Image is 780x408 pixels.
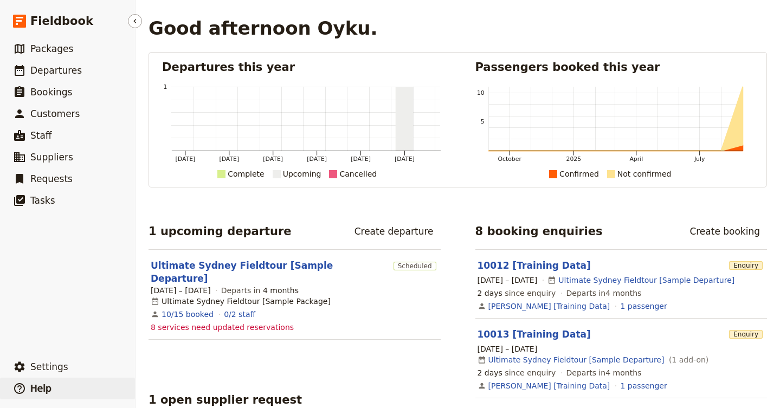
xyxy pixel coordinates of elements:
[149,17,377,39] h1: Good afternoon Oyku.
[566,367,642,378] span: Departs in 4 months
[566,156,581,163] tspan: 2025
[30,65,82,76] span: Departures
[263,156,283,163] tspan: [DATE]
[694,156,705,163] tspan: July
[559,167,599,180] div: Confirmed
[478,344,538,354] span: [DATE] – [DATE]
[629,156,643,163] tspan: April
[220,156,240,163] tspan: [DATE]
[498,156,521,163] tspan: October
[488,301,610,312] a: [PERSON_NAME] [Training Data]
[339,167,377,180] div: Cancelled
[263,286,299,295] span: 4 months
[30,43,73,54] span: Packages
[488,380,610,391] a: [PERSON_NAME] [Training Data]
[162,59,441,75] h2: Departures this year
[30,13,93,29] span: Fieldbook
[163,83,167,90] tspan: 1
[478,275,538,286] span: [DATE] – [DATE]
[151,296,331,307] div: Ultimate Sydney Fieldtour [Sample Package]
[395,156,415,163] tspan: [DATE]
[476,89,484,96] tspan: 10
[224,309,255,320] a: 0/2 staff
[228,167,264,180] div: Complete
[682,222,767,241] a: Create booking
[30,195,55,206] span: Tasks
[478,288,556,299] span: since enquiry
[666,354,708,365] span: ( 1 add-on )
[394,262,436,270] span: Scheduled
[128,14,142,28] button: Hide menu
[176,156,196,163] tspan: [DATE]
[729,261,763,270] span: Enquiry
[30,361,68,372] span: Settings
[488,354,665,365] a: Ultimate Sydney Fieldtour [Sample Departure]
[151,322,294,333] span: 8 services need updated reservations
[566,288,642,299] span: Departs in 4 months
[30,130,52,141] span: Staff
[30,152,73,163] span: Suppliers
[283,167,321,180] div: Upcoming
[351,156,371,163] tspan: [DATE]
[729,330,763,339] span: Enquiry
[478,260,591,271] a: 10012 [Training Data]
[151,285,211,296] span: [DATE] – [DATE]
[30,173,73,184] span: Requests
[221,285,299,296] span: Departs in
[307,156,327,163] tspan: [DATE]
[151,259,389,285] a: Ultimate Sydney Fieldtour [Sample Departure]
[162,309,214,320] a: View the bookings for this departure
[621,301,667,312] a: View the passengers for this booking
[347,222,441,241] a: Create departure
[478,367,556,378] span: since enquiry
[30,108,80,119] span: Customers
[30,383,51,394] span: Help
[149,392,302,408] h2: 1 open supplier request
[475,223,603,239] h2: 8 booking enquiries
[621,380,667,391] a: View the passengers for this booking
[475,59,754,75] h2: Passengers booked this year
[478,368,502,377] span: 2 days
[30,87,72,98] span: Bookings
[617,167,672,180] div: Not confirmed
[478,329,591,340] a: 10013 [Training Data]
[480,118,484,125] tspan: 5
[478,289,502,297] span: 2 days
[149,223,292,239] h2: 1 upcoming departure
[558,275,734,286] a: Ultimate Sydney Fieldtour [Sample Departure]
